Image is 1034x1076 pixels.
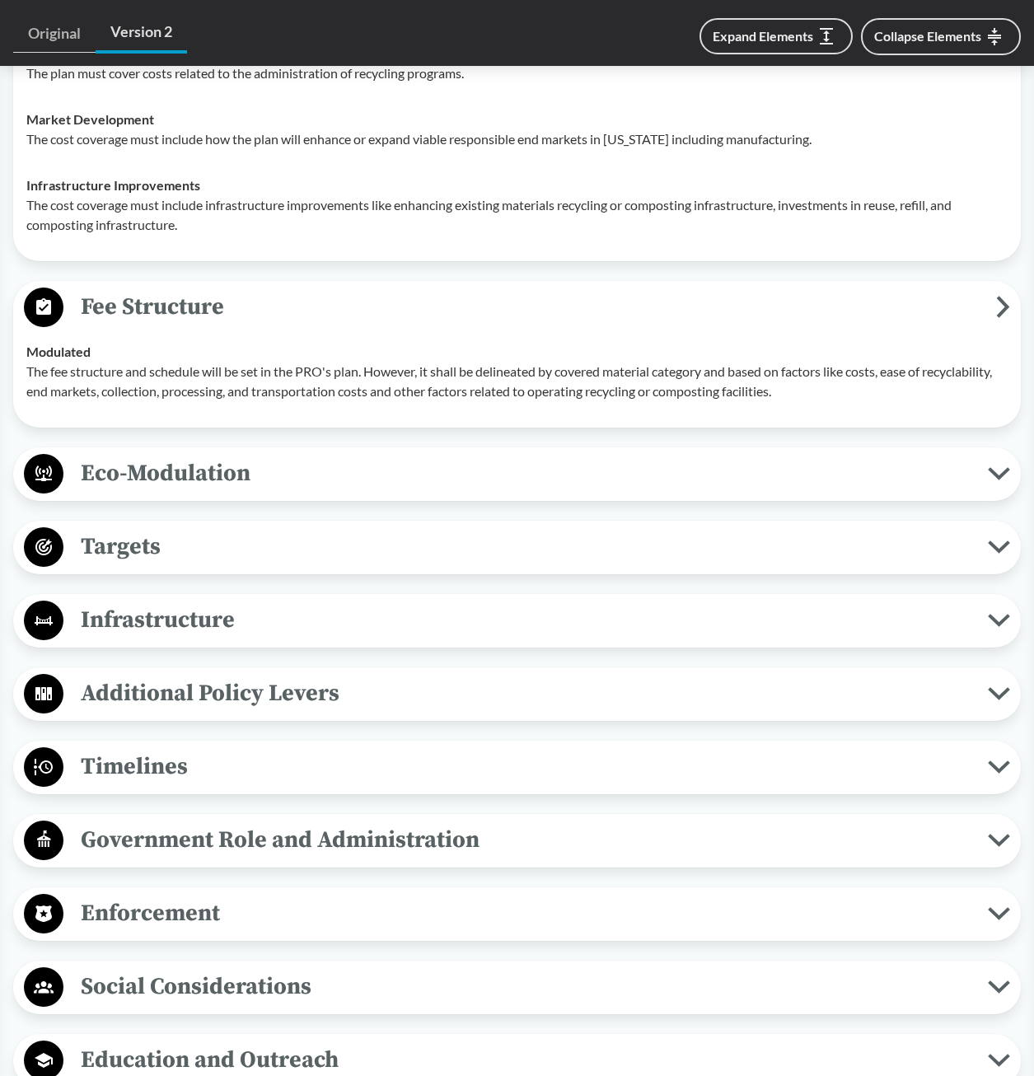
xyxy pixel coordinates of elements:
a: Version 2 [96,13,187,54]
button: Expand Elements [699,18,853,54]
span: Targets [63,528,988,565]
p: The cost coverage must include how the plan will enhance or expand viable responsible end markets... [26,129,1008,149]
span: Additional Policy Levers [63,675,988,712]
span: Fee Structure [63,288,996,325]
span: Timelines [63,748,988,785]
button: Infrastructure [19,600,1015,642]
span: Infrastructure [63,601,988,639]
p: The cost coverage must include infrastructure improvements like enhancing existing materials recy... [26,195,1008,235]
button: Enforcement [19,893,1015,935]
p: The plan must cover costs related to the administration of recycling programs. [26,63,1008,83]
button: Timelines [19,746,1015,788]
button: Fee Structure [19,287,1015,329]
button: Eco-Modulation [19,453,1015,495]
span: Enforcement [63,895,988,932]
span: Eco-Modulation [63,455,988,492]
span: Social Considerations [63,968,988,1005]
strong: Modulated [26,344,91,359]
p: The fee structure and schedule will be set in the PRO's plan. However, it shall be delineated by ... [26,362,1008,401]
button: Targets [19,526,1015,568]
button: Government Role and Administration [19,820,1015,862]
strong: Infrastructure Improvements [26,177,200,193]
a: Original [13,15,96,53]
span: Government Role and Administration [63,821,988,858]
strong: Market Development [26,111,154,127]
button: Collapse Elements [861,18,1021,55]
button: Additional Policy Levers [19,673,1015,715]
button: Social Considerations [19,966,1015,1008]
